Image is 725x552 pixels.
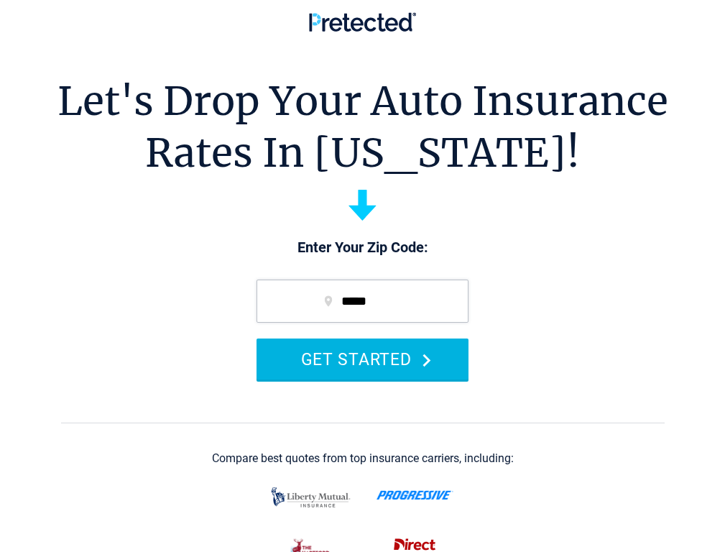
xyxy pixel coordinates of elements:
[257,280,468,323] input: zip code
[377,490,453,500] img: progressive
[212,452,514,465] div: Compare best quotes from top insurance carriers, including:
[57,75,668,179] h1: Let's Drop Your Auto Insurance Rates In [US_STATE]!
[309,12,416,32] img: Pretected Logo
[242,238,483,258] p: Enter Your Zip Code:
[267,480,354,515] img: liberty
[257,339,468,379] button: GET STARTED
